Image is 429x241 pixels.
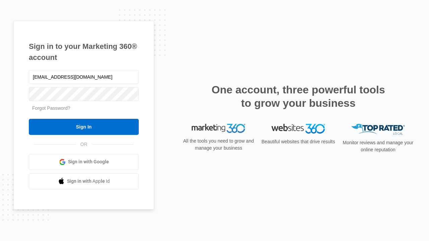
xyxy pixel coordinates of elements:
[271,124,325,134] img: Websites 360
[261,138,336,145] p: Beautiful websites that drive results
[32,105,70,111] a: Forgot Password?
[29,154,139,170] a: Sign in with Google
[181,138,256,152] p: All the tools you need to grow and manage your business
[209,83,387,110] h2: One account, three powerful tools to grow your business
[76,141,92,148] span: OR
[29,70,139,84] input: Email
[29,119,139,135] input: Sign In
[351,124,405,135] img: Top Rated Local
[192,124,245,133] img: Marketing 360
[67,178,110,185] span: Sign in with Apple Id
[29,41,139,63] h1: Sign in to your Marketing 360® account
[68,158,109,165] span: Sign in with Google
[29,173,139,189] a: Sign in with Apple Id
[341,139,416,153] p: Monitor reviews and manage your online reputation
